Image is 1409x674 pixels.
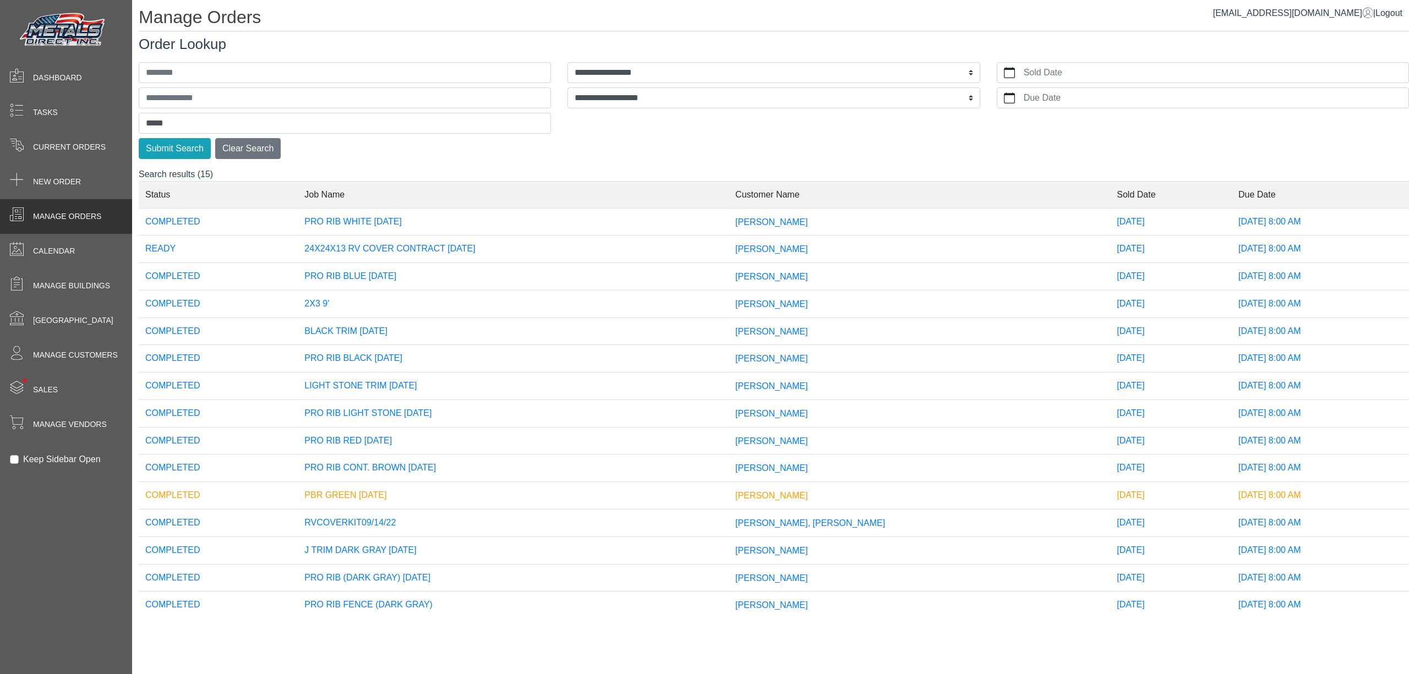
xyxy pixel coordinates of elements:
[729,181,1110,208] td: Customer Name
[1110,564,1232,591] td: [DATE]
[997,63,1022,83] button: calendar
[298,399,729,427] td: PRO RIB LIGHT STONE [DATE]
[298,290,729,317] td: 2X3 9'
[735,299,808,309] span: [PERSON_NAME]
[139,235,298,263] td: READY
[33,384,58,396] span: Sales
[1110,509,1232,537] td: [DATE]
[1110,235,1232,263] td: [DATE]
[33,280,110,292] span: Manage Buildings
[139,138,211,159] button: Submit Search
[735,381,808,391] span: [PERSON_NAME]
[1022,88,1408,108] label: Due Date
[139,482,298,509] td: COMPLETED
[735,573,808,582] span: [PERSON_NAME]
[997,88,1022,108] button: calendar
[735,272,808,281] span: [PERSON_NAME]
[1232,399,1409,427] td: [DATE] 8:00 AM
[139,36,1409,53] h3: Order Lookup
[1232,564,1409,591] td: [DATE] 8:00 AM
[1232,372,1409,400] td: [DATE] 8:00 AM
[1232,290,1409,317] td: [DATE] 8:00 AM
[139,168,1409,621] div: Search results (15)
[139,317,298,345] td: COMPLETED
[298,317,729,345] td: BLACK TRIM [DATE]
[1110,317,1232,345] td: [DATE]
[1232,591,1409,618] td: [DATE] 8:00 AM
[1110,181,1232,208] td: Sold Date
[298,263,729,291] td: PRO RIB BLUE [DATE]
[735,463,808,473] span: [PERSON_NAME]
[1232,427,1409,454] td: [DATE] 8:00 AM
[1110,536,1232,564] td: [DATE]
[298,235,729,263] td: 24X24X13 RV COVER CONTRACT [DATE]
[298,208,729,235] td: PRO RIB WHITE [DATE]
[1232,181,1409,208] td: Due Date
[298,181,729,208] td: Job Name
[1110,482,1232,509] td: [DATE]
[735,518,885,528] span: [PERSON_NAME], [PERSON_NAME]
[1004,92,1015,103] svg: calendar
[33,419,107,430] span: Manage Vendors
[139,7,1409,31] h1: Manage Orders
[298,482,729,509] td: PBR GREEN [DATE]
[139,263,298,291] td: COMPLETED
[1022,63,1408,83] label: Sold Date
[1375,8,1402,18] span: Logout
[1110,345,1232,372] td: [DATE]
[17,10,110,51] img: Metals Direct Inc Logo
[298,427,729,454] td: PRO RIB RED [DATE]
[10,363,39,398] span: •
[1110,290,1232,317] td: [DATE]
[33,315,113,326] span: [GEOGRAPHIC_DATA]
[139,345,298,372] td: COMPLETED
[139,181,298,208] td: Status
[139,564,298,591] td: COMPLETED
[1110,372,1232,400] td: [DATE]
[1232,345,1409,372] td: [DATE] 8:00 AM
[33,107,58,118] span: Tasks
[735,354,808,363] span: [PERSON_NAME]
[298,345,729,372] td: PRO RIB BLACK [DATE]
[139,427,298,454] td: COMPLETED
[139,591,298,618] td: COMPLETED
[1110,263,1232,291] td: [DATE]
[1110,591,1232,618] td: [DATE]
[735,409,808,418] span: [PERSON_NAME]
[1232,317,1409,345] td: [DATE] 8:00 AM
[735,244,808,254] span: [PERSON_NAME]
[1232,235,1409,263] td: [DATE] 8:00 AM
[33,72,82,84] span: Dashboard
[1110,399,1232,427] td: [DATE]
[139,399,298,427] td: COMPLETED
[139,372,298,400] td: COMPLETED
[33,245,75,257] span: Calendar
[33,349,118,361] span: Manage Customers
[1110,454,1232,482] td: [DATE]
[215,138,281,159] button: Clear Search
[139,208,298,235] td: COMPLETED
[1213,8,1373,18] a: [EMAIL_ADDRESS][DOMAIN_NAME]
[735,217,808,226] span: [PERSON_NAME]
[735,546,808,555] span: [PERSON_NAME]
[139,509,298,537] td: COMPLETED
[1232,536,1409,564] td: [DATE] 8:00 AM
[1110,208,1232,235] td: [DATE]
[1232,509,1409,537] td: [DATE] 8:00 AM
[735,436,808,445] span: [PERSON_NAME]
[298,372,729,400] td: LIGHT STONE TRIM [DATE]
[139,454,298,482] td: COMPLETED
[33,211,101,222] span: Manage Orders
[298,536,729,564] td: J TRIM DARK GRAY [DATE]
[1110,427,1232,454] td: [DATE]
[23,453,101,466] label: Keep Sidebar Open
[1232,482,1409,509] td: [DATE] 8:00 AM
[139,536,298,564] td: COMPLETED
[298,509,729,537] td: RVCOVERKIT09/14/22
[735,491,808,500] span: [PERSON_NAME]
[1232,263,1409,291] td: [DATE] 8:00 AM
[33,141,106,153] span: Current Orders
[33,176,81,188] span: New Order
[735,600,808,610] span: [PERSON_NAME]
